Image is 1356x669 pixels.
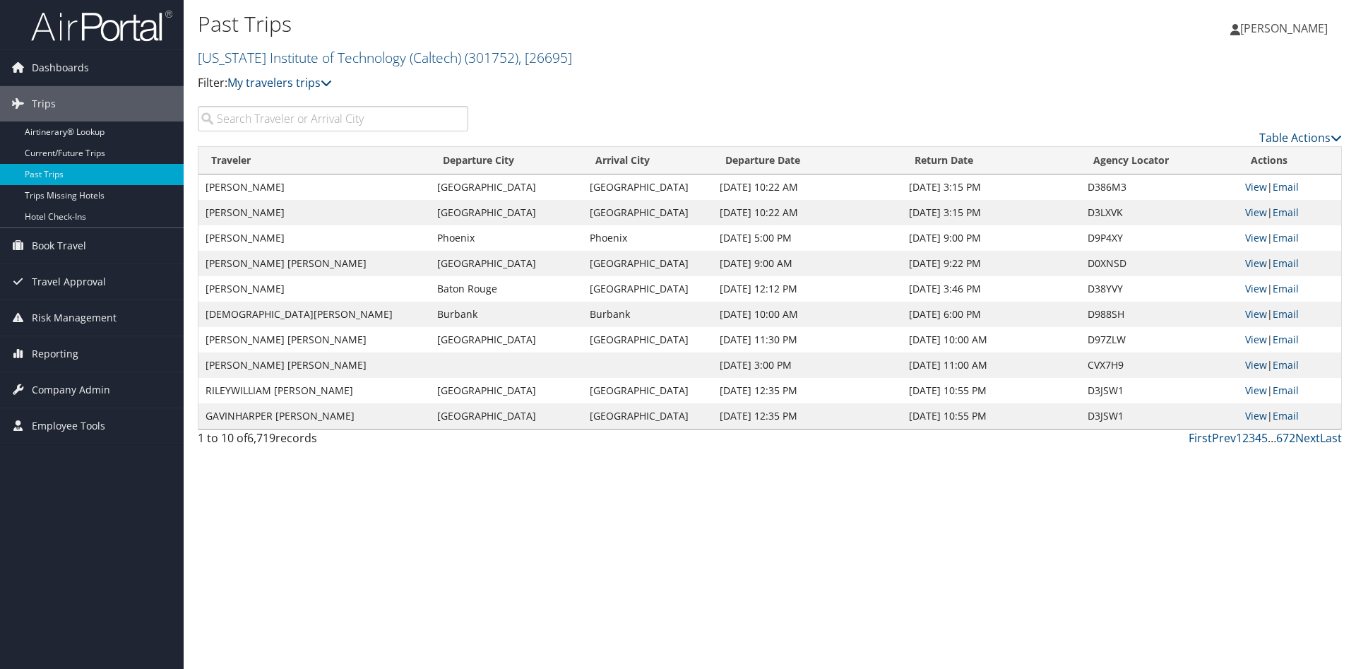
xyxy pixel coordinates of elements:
[902,200,1081,225] td: [DATE] 3:15 PM
[1238,353,1341,378] td: |
[713,276,902,302] td: [DATE] 12:12 PM
[1273,307,1299,321] a: Email
[1081,174,1238,200] td: D386M3
[1255,430,1261,446] a: 4
[1238,276,1341,302] td: |
[1273,333,1299,346] a: Email
[902,225,1081,251] td: [DATE] 9:00 PM
[583,327,713,353] td: [GEOGRAPHIC_DATA]
[198,251,430,276] td: [PERSON_NAME] [PERSON_NAME]
[583,251,713,276] td: [GEOGRAPHIC_DATA]
[198,106,468,131] input: Search Traveler or Arrival City
[1245,231,1267,244] a: View
[198,200,430,225] td: [PERSON_NAME]
[713,327,902,353] td: [DATE] 11:30 PM
[902,251,1081,276] td: [DATE] 9:22 PM
[1273,384,1299,397] a: Email
[1238,225,1341,251] td: |
[32,408,105,444] span: Employee Tools
[902,353,1081,378] td: [DATE] 11:00 AM
[32,336,78,372] span: Reporting
[902,302,1081,327] td: [DATE] 6:00 PM
[1320,430,1342,446] a: Last
[1245,180,1267,194] a: View
[32,86,56,122] span: Trips
[430,147,583,174] th: Departure City: activate to sort column ascending
[1081,302,1238,327] td: D988SH
[227,75,332,90] a: My travelers trips
[713,302,902,327] td: [DATE] 10:00 AM
[1261,430,1268,446] a: 5
[1245,282,1267,295] a: View
[198,378,430,403] td: RILEYWILLIAM [PERSON_NAME]
[1268,430,1276,446] span: …
[1081,276,1238,302] td: D38YVY
[902,174,1081,200] td: [DATE] 3:15 PM
[198,225,430,251] td: [PERSON_NAME]
[1238,147,1341,174] th: Actions
[713,225,902,251] td: [DATE] 5:00 PM
[198,353,430,378] td: [PERSON_NAME] [PERSON_NAME]
[518,48,572,67] span: , [ 26695 ]
[198,276,430,302] td: [PERSON_NAME]
[430,225,583,251] td: Phoenix
[1081,251,1238,276] td: D0XNSD
[1189,430,1212,446] a: First
[1081,353,1238,378] td: CVX7H9
[1273,282,1299,295] a: Email
[32,372,110,408] span: Company Admin
[1238,200,1341,225] td: |
[31,9,172,42] img: airportal-logo.png
[902,327,1081,353] td: [DATE] 10:00 AM
[32,50,89,85] span: Dashboards
[713,200,902,225] td: [DATE] 10:22 AM
[713,147,902,174] th: Departure Date: activate to sort column ascending
[198,174,430,200] td: [PERSON_NAME]
[583,276,713,302] td: [GEOGRAPHIC_DATA]
[1273,256,1299,270] a: Email
[713,353,902,378] td: [DATE] 3:00 PM
[430,302,583,327] td: Burbank
[198,302,430,327] td: [DEMOGRAPHIC_DATA][PERSON_NAME]
[713,378,902,403] td: [DATE] 12:35 PM
[32,264,106,300] span: Travel Approval
[1238,174,1341,200] td: |
[1230,7,1342,49] a: [PERSON_NAME]
[1238,251,1341,276] td: |
[713,403,902,429] td: [DATE] 12:35 PM
[713,251,902,276] td: [DATE] 9:00 AM
[1245,358,1267,372] a: View
[583,147,713,174] th: Arrival City: activate to sort column ascending
[583,302,713,327] td: Burbank
[32,228,86,264] span: Book Travel
[583,200,713,225] td: [GEOGRAPHIC_DATA]
[1081,147,1238,174] th: Agency Locator: activate to sort column ascending
[465,48,518,67] span: ( 301752 )
[198,327,430,353] td: [PERSON_NAME] [PERSON_NAME]
[1273,231,1299,244] a: Email
[902,378,1081,403] td: [DATE] 10:55 PM
[198,48,572,67] a: [US_STATE] Institute of Technology (Caltech)
[1081,327,1238,353] td: D97ZLW
[198,74,961,93] p: Filter:
[198,9,961,39] h1: Past Trips
[583,378,713,403] td: [GEOGRAPHIC_DATA]
[1081,403,1238,429] td: D3JSW1
[902,276,1081,302] td: [DATE] 3:46 PM
[1212,430,1236,446] a: Prev
[1273,206,1299,219] a: Email
[1276,430,1295,446] a: 672
[1238,403,1341,429] td: |
[1245,206,1267,219] a: View
[583,174,713,200] td: [GEOGRAPHIC_DATA]
[198,430,468,454] div: 1 to 10 of records
[1081,378,1238,403] td: D3JSW1
[1236,430,1242,446] a: 1
[430,251,583,276] td: [GEOGRAPHIC_DATA]
[430,378,583,403] td: [GEOGRAPHIC_DATA]
[1238,327,1341,353] td: |
[430,276,583,302] td: Baton Rouge
[247,430,275,446] span: 6,719
[1245,409,1267,422] a: View
[198,403,430,429] td: GAVINHARPER [PERSON_NAME]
